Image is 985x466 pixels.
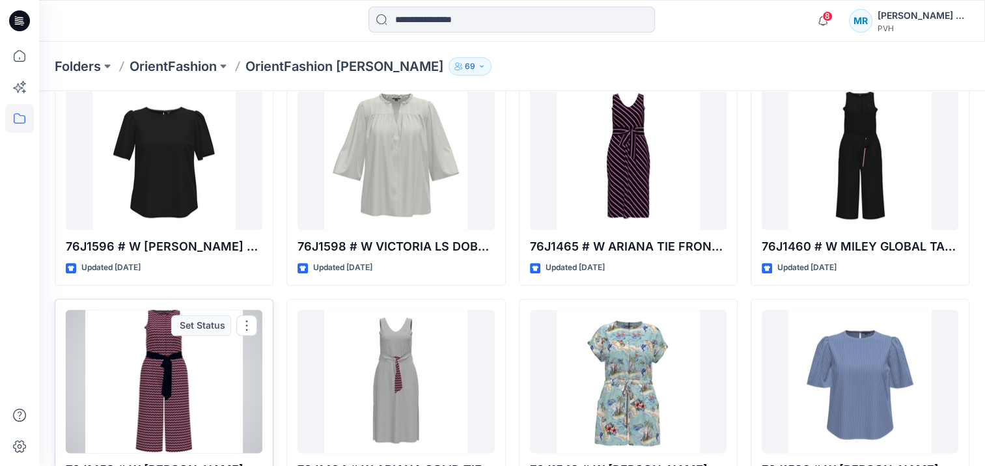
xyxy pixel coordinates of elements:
[66,310,262,453] a: 76J1459 # W MILEY PRINTED TANK JUMPSUIT
[530,238,727,256] p: 76J1465 # W ARIANA TIE FRONT STRIPE DRESS
[530,87,727,230] a: 76J1465 # W ARIANA TIE FRONT STRIPE DRESS
[762,238,958,256] p: 76J1460 # W MILEY GLOBAL TANK JUMPSUIT
[55,57,101,75] a: Folders
[546,261,605,275] p: Updated [DATE]
[245,57,443,75] p: OrientFashion [PERSON_NAME]
[822,11,833,21] span: 8
[66,238,262,256] p: 76J1596 # W [PERSON_NAME] SOLID SHORT SLEEVE POPOVER TOP
[849,9,872,33] div: MR
[449,57,492,75] button: 69
[130,57,217,75] a: OrientFashion
[298,310,494,453] a: 76J1464 # W ARIANA SOLID TIE FRONT DRESS
[878,8,969,23] div: [PERSON_NAME] Theertha
[762,87,958,230] a: 76J1460 # W MILEY GLOBAL TANK JUMPSUIT
[66,87,262,230] a: 76J1596 # W MACIE SOLID SHORT SLEEVE POPOVER TOP
[878,23,969,33] div: PVH
[777,261,837,275] p: Updated [DATE]
[313,261,372,275] p: Updated [DATE]
[530,310,727,453] a: 76J1549 # W LANA DEL RAY PRINTED ROMPER
[298,238,494,256] p: 76J1598 # W VICTORIA LS DOBBY TOP
[465,59,475,74] p: 69
[81,261,141,275] p: Updated [DATE]
[298,87,494,230] a: 76J1598 # W VICTORIA LS DOBBY TOP
[762,310,958,453] a: 76J1593 # W MACIE STRIPE SHORT SLEEVE POPOVER TOP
